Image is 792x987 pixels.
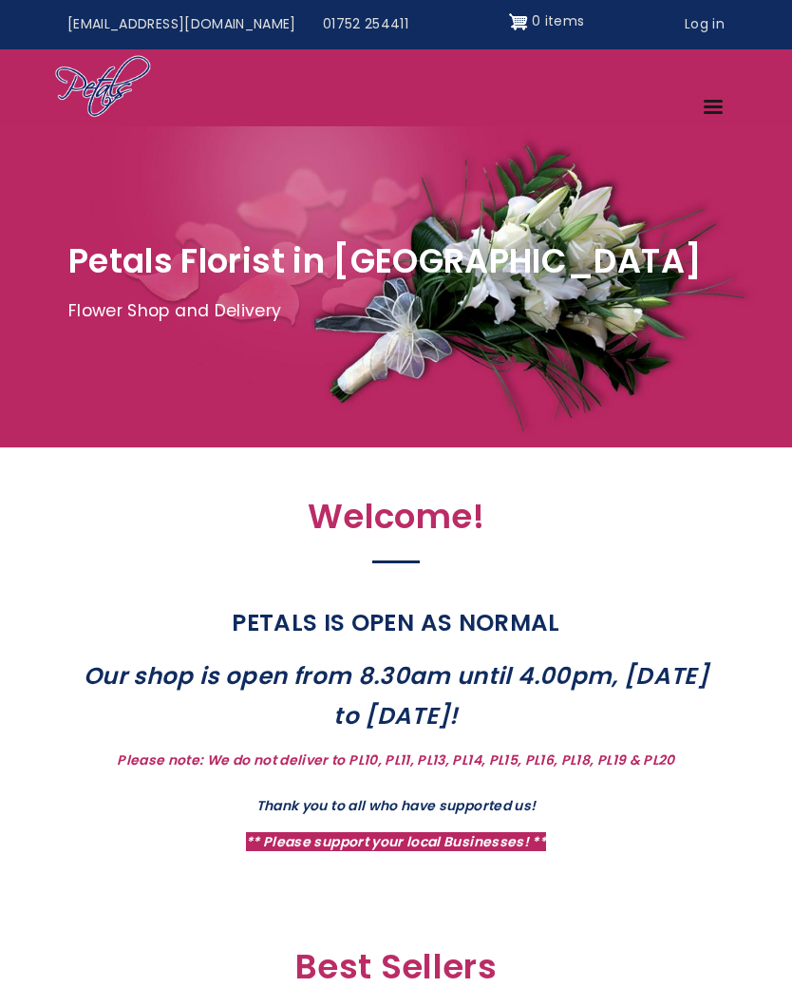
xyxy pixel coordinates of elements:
span: Petals Florist in [GEOGRAPHIC_DATA] [68,237,702,284]
a: Shopping cart 0 items [509,7,585,37]
img: Shopping cart [509,7,528,37]
strong: Thank you to all who have supported us! [256,796,537,815]
img: Home [54,54,152,121]
p: Flower Shop and Delivery [68,297,724,326]
strong: Please note: We do not deliver to PL10, PL11, PL13, PL14, PL15, PL16, PL18, PL19 & PL20 [117,750,674,769]
h2: Welcome! [68,497,724,547]
span: 0 items [532,11,584,30]
a: Log in [671,7,738,43]
strong: ** Please support your local Businesses! ** [246,832,546,851]
a: 01752 254411 [310,7,422,43]
strong: PETALS IS OPEN AS NORMAL [232,606,559,639]
a: [EMAIL_ADDRESS][DOMAIN_NAME] [54,7,310,43]
strong: Our shop is open from 8.30am until 4.00pm, [DATE] to [DATE]! [84,659,708,732]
